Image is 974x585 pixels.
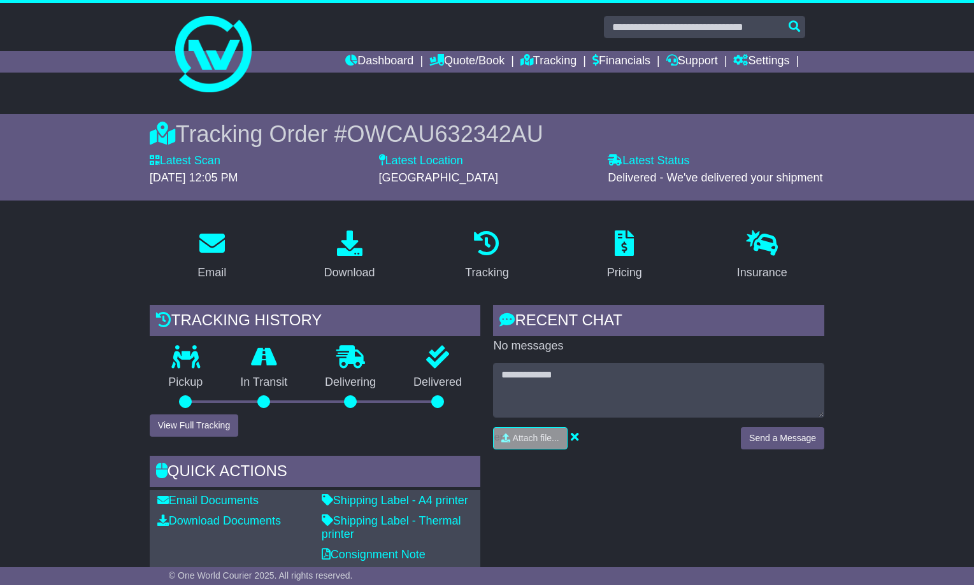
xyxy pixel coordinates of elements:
div: Tracking [465,264,508,281]
div: Email [197,264,226,281]
span: OWCAU632342AU [347,121,543,147]
span: [DATE] 12:05 PM [150,171,238,184]
a: Download [316,226,383,286]
div: Pricing [607,264,642,281]
div: Tracking Order # [150,120,824,148]
button: View Full Tracking [150,414,238,437]
div: Tracking history [150,305,481,339]
p: In Transit [222,376,306,390]
label: Latest Scan [150,154,220,168]
a: Settings [733,51,789,73]
a: Pricing [599,226,650,286]
a: Email [189,226,234,286]
div: Download [324,264,375,281]
p: Delivering [306,376,395,390]
a: Support [666,51,718,73]
label: Latest Location [379,154,463,168]
a: Email Documents [157,494,259,507]
span: [GEOGRAPHIC_DATA] [379,171,498,184]
div: Insurance [737,264,787,281]
a: Dashboard [345,51,413,73]
button: Send a Message [741,427,824,449]
a: Shipping Label - Thermal printer [322,514,461,541]
span: Delivered - We've delivered your shipment [608,171,822,184]
span: © One World Courier 2025. All rights reserved. [169,570,353,581]
a: Insurance [729,226,796,286]
a: Download Documents [157,514,281,527]
a: Consignment Note [322,548,426,561]
a: Tracking [520,51,577,73]
a: Financials [592,51,650,73]
a: Tracking [457,226,517,286]
p: Delivered [395,376,481,390]
a: Shipping Label - A4 printer [322,494,468,507]
a: Quote/Book [429,51,505,73]
div: RECENT CHAT [493,305,824,339]
p: No messages [493,339,824,353]
p: Pickup [150,376,222,390]
label: Latest Status [608,154,689,168]
div: Quick Actions [150,456,481,490]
